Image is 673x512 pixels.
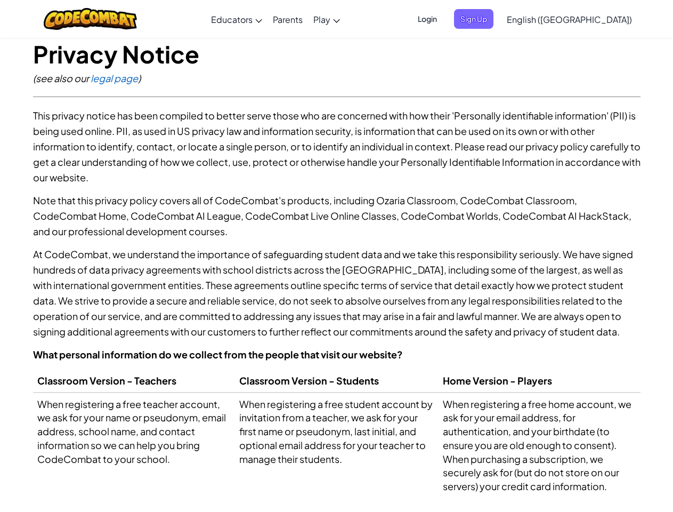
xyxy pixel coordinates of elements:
[313,14,330,25] span: Play
[308,5,345,34] a: Play
[44,8,137,30] img: CodeCombat logo
[33,348,403,361] strong: What personal information do we collect from the people that visit our website?
[411,9,443,29] button: Login
[454,9,493,29] button: Sign Up
[33,193,640,239] p: Note that this privacy policy covers all of CodeCombat's products, including Ozaria Classroom, Co...
[501,5,637,34] a: English ([GEOGRAPHIC_DATA])
[33,370,235,393] th: Classroom Version - Teachers
[33,393,235,498] td: When registering a free teacher account, we ask for your name or pseudonym, email address, school...
[33,108,640,185] p: This privacy notice has been compiled to better serve those who are concerned with how their 'Per...
[267,5,308,34] a: Parents
[91,72,138,84] a: legal page
[33,72,91,84] span: (see also our
[211,14,253,25] span: Educators
[439,393,640,498] td: When registering a free home account, we ask for your email address, for authentication, and your...
[33,37,640,70] h1: Privacy Notice
[235,370,439,393] th: Classroom Version - Students
[507,14,632,25] span: English ([GEOGRAPHIC_DATA])
[235,393,439,498] td: When registering a free student account by invitation from a teacher, we ask for your first name ...
[439,370,640,393] th: Home Version - Players
[138,72,141,84] span: )
[33,246,640,339] p: At CodeCombat, we understand the importance of safeguarding student data and we take this respons...
[206,5,267,34] a: Educators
